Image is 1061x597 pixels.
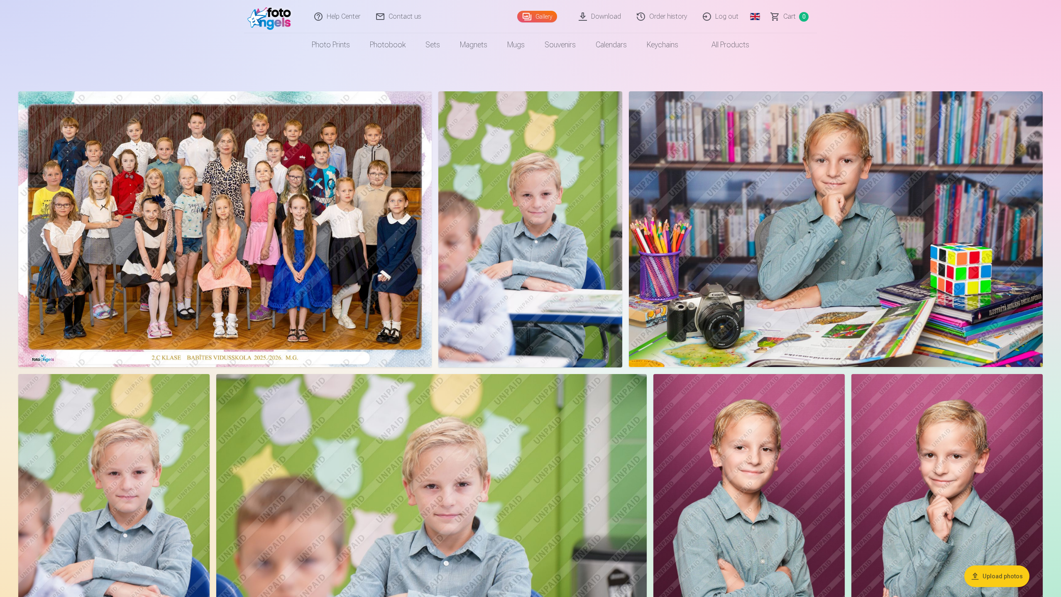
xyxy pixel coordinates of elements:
[416,33,450,56] a: Sets
[497,33,535,56] a: Mugs
[783,12,796,22] span: Сart
[517,11,557,22] a: Gallery
[637,33,688,56] a: Keychains
[688,33,759,56] a: All products
[535,33,586,56] a: Souvenirs
[450,33,497,56] a: Magnets
[964,565,1029,587] button: Upload photos
[247,3,295,30] img: /fa1
[302,33,360,56] a: Photo prints
[360,33,416,56] a: Photobook
[586,33,637,56] a: Calendars
[799,12,809,22] span: 0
